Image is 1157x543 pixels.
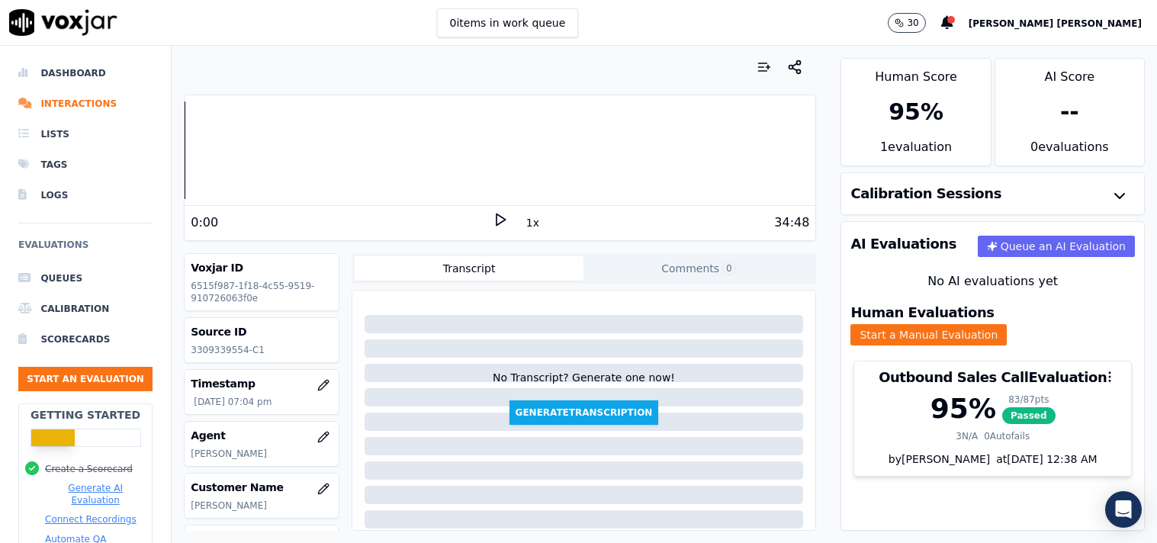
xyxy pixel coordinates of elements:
h3: Source ID [191,324,332,339]
div: 3 N/A [956,430,978,442]
button: Generate AI Evaluation [45,482,146,506]
p: 30 [907,17,918,29]
div: No Transcript? Generate one now! [493,370,675,400]
h3: Customer Name [191,480,332,495]
a: Scorecards [18,324,153,355]
h2: Getting Started [31,407,140,423]
h3: Timestamp [191,376,332,391]
div: No AI evaluations yet [853,272,1132,291]
a: Lists [18,119,153,149]
img: voxjar logo [9,9,117,36]
button: 30 [888,13,925,33]
div: -- [1060,98,1079,126]
h6: Evaluations [18,236,153,263]
button: Transcript [355,256,584,281]
a: Logs [18,180,153,210]
p: [PERSON_NAME] [191,448,332,460]
p: 6515f987-1f18-4c55-9519-910726063f0e [191,280,332,304]
div: Open Intercom Messenger [1105,491,1142,528]
div: 1 evaluation [841,138,990,165]
button: 1x [523,212,542,233]
div: 0:00 [191,214,218,232]
button: Queue an AI Evaluation [978,236,1135,257]
button: Connect Recordings [45,513,137,525]
button: Comments [583,256,813,281]
a: Tags [18,149,153,180]
div: by [PERSON_NAME] [854,451,1131,476]
button: 30 [888,13,940,33]
button: Start a Manual Evaluation [850,324,1007,345]
div: AI Score [995,59,1144,86]
button: Create a Scorecard [45,463,133,475]
button: GenerateTranscription [509,400,659,425]
a: Queues [18,263,153,294]
span: Passed [1002,407,1056,424]
div: at [DATE] 12:38 AM [990,451,1097,467]
a: Calibration [18,294,153,324]
button: 0items in work queue [437,8,579,37]
h3: Human Evaluations [850,306,994,320]
div: 34:48 [774,214,809,232]
div: 95 % [889,98,943,126]
span: [PERSON_NAME] [PERSON_NAME] [969,18,1142,29]
button: [PERSON_NAME] [PERSON_NAME] [969,14,1157,32]
div: Human Score [841,59,990,86]
div: 95 % [930,394,996,424]
p: 3309339554-C1 [191,344,332,356]
a: Interactions [18,88,153,119]
p: [DATE] 07:04 pm [194,396,332,408]
p: [PERSON_NAME] [191,500,332,512]
h3: Calibration Sessions [850,187,1001,201]
span: 0 [722,262,736,275]
div: 0 Autofails [984,430,1030,442]
div: 83 / 87 pts [1002,394,1056,406]
h3: Agent [191,428,332,443]
a: Dashboard [18,58,153,88]
div: 0 evaluation s [995,138,1144,165]
button: Start an Evaluation [18,367,153,391]
h3: Voxjar ID [191,260,332,275]
h3: AI Evaluations [850,237,956,251]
